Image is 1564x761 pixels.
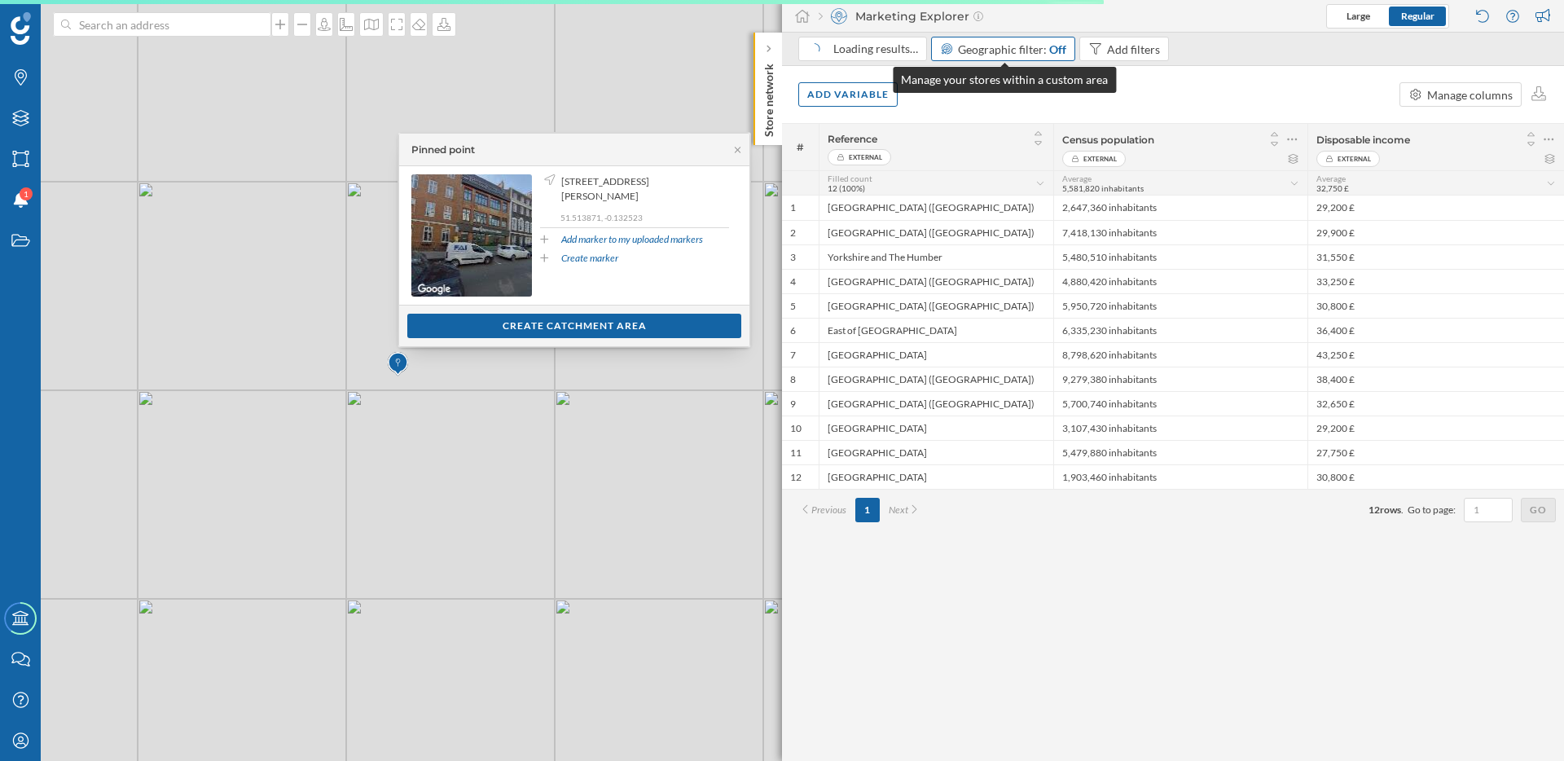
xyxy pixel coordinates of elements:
[1107,41,1160,58] div: Add filters
[790,446,802,460] span: 11
[1307,318,1564,342] div: 36,400 £
[958,42,1047,56] span: Geographic filter:
[828,183,865,193] span: 12 (100%)
[561,232,703,247] a: Add marker to my uploaded markers
[1347,10,1370,22] span: Large
[893,67,1116,93] div: Manage your stores within a custom area
[790,227,796,240] span: 2
[819,220,1053,244] div: [GEOGRAPHIC_DATA] ([GEOGRAPHIC_DATA])
[1062,134,1154,146] span: Census population
[819,367,1053,391] div: [GEOGRAPHIC_DATA] ([GEOGRAPHIC_DATA])
[1053,293,1307,318] div: 5,950,720 inhabitants
[819,318,1053,342] div: East of [GEOGRAPHIC_DATA]
[1307,244,1564,269] div: 31,550 £
[1316,183,1349,193] span: 32,750 £
[819,440,1053,464] div: [GEOGRAPHIC_DATA]
[790,300,796,313] span: 5
[819,244,1053,269] div: Yorkshire and The Humber
[1083,151,1117,167] span: External
[1427,86,1513,103] div: Manage columns
[1307,464,1564,489] div: 30,800 £
[828,133,877,145] span: Reference
[1053,391,1307,416] div: 5,700,740 inhabitants
[1049,41,1066,58] div: Off
[1053,220,1307,244] div: 7,418,130 inhabitants
[1053,196,1307,220] div: 2,647,360 inhabitants
[849,149,882,165] span: External
[790,201,796,214] span: 1
[790,398,796,411] span: 9
[1380,504,1401,516] span: rows
[1307,391,1564,416] div: 32,650 £
[1062,183,1144,193] span: 5,581,820 inhabitants
[1053,416,1307,440] div: 3,107,430 inhabitants
[561,174,725,204] span: [STREET_ADDRESS][PERSON_NAME]
[1053,318,1307,342] div: 6,335,230 inhabitants
[819,269,1053,293] div: [GEOGRAPHIC_DATA] ([GEOGRAPHIC_DATA])
[1408,503,1456,517] span: Go to page:
[1316,174,1346,183] span: Average
[1401,504,1404,516] span: .
[1053,367,1307,391] div: 9,279,380 inhabitants
[761,57,777,137] p: Store network
[1053,440,1307,464] div: 5,479,880 inhabitants
[1053,464,1307,489] div: 1,903,460 inhabitants
[790,324,796,337] span: 6
[1307,440,1564,464] div: 27,750 £
[1053,342,1307,367] div: 8,798,620 inhabitants
[1338,151,1371,167] span: External
[819,293,1053,318] div: [GEOGRAPHIC_DATA] ([GEOGRAPHIC_DATA])
[411,143,475,157] div: Pinned point
[819,196,1053,220] div: [GEOGRAPHIC_DATA] ([GEOGRAPHIC_DATA])
[1316,134,1410,146] span: Disposable income
[790,275,796,288] span: 4
[807,41,918,57] div: Loading results…
[790,251,796,264] span: 3
[1307,416,1564,440] div: 29,200 £
[388,348,408,380] img: Marker
[819,391,1053,416] div: [GEOGRAPHIC_DATA] ([GEOGRAPHIC_DATA])
[1307,367,1564,391] div: 38,400 £
[831,8,847,24] img: explorer.svg
[1401,10,1434,22] span: Regular
[33,11,112,26] span: Assistance
[24,186,29,202] span: 1
[1307,196,1564,220] div: 29,200 £
[1307,293,1564,318] div: 30,800 £
[1469,502,1508,518] input: 1
[828,174,872,183] span: Filled count
[819,342,1053,367] div: [GEOGRAPHIC_DATA]
[790,422,802,435] span: 10
[560,212,729,223] p: 51.513871, -0.132523
[1062,174,1092,183] span: Average
[1307,220,1564,244] div: 29,900 £
[411,174,532,297] img: streetview
[11,12,31,45] img: Geoblink Logo
[819,8,983,24] div: Marketing Explorer
[790,373,796,386] span: 8
[561,251,618,266] a: Create marker
[1307,269,1564,293] div: 33,250 £
[790,471,802,484] span: 12
[819,464,1053,489] div: [GEOGRAPHIC_DATA]
[1053,244,1307,269] div: 5,480,510 inhabitants
[1307,342,1564,367] div: 43,250 £
[1368,504,1380,516] span: 12
[1053,269,1307,293] div: 4,880,420 inhabitants
[790,140,811,155] span: #
[819,416,1053,440] div: [GEOGRAPHIC_DATA]
[790,349,796,362] span: 7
